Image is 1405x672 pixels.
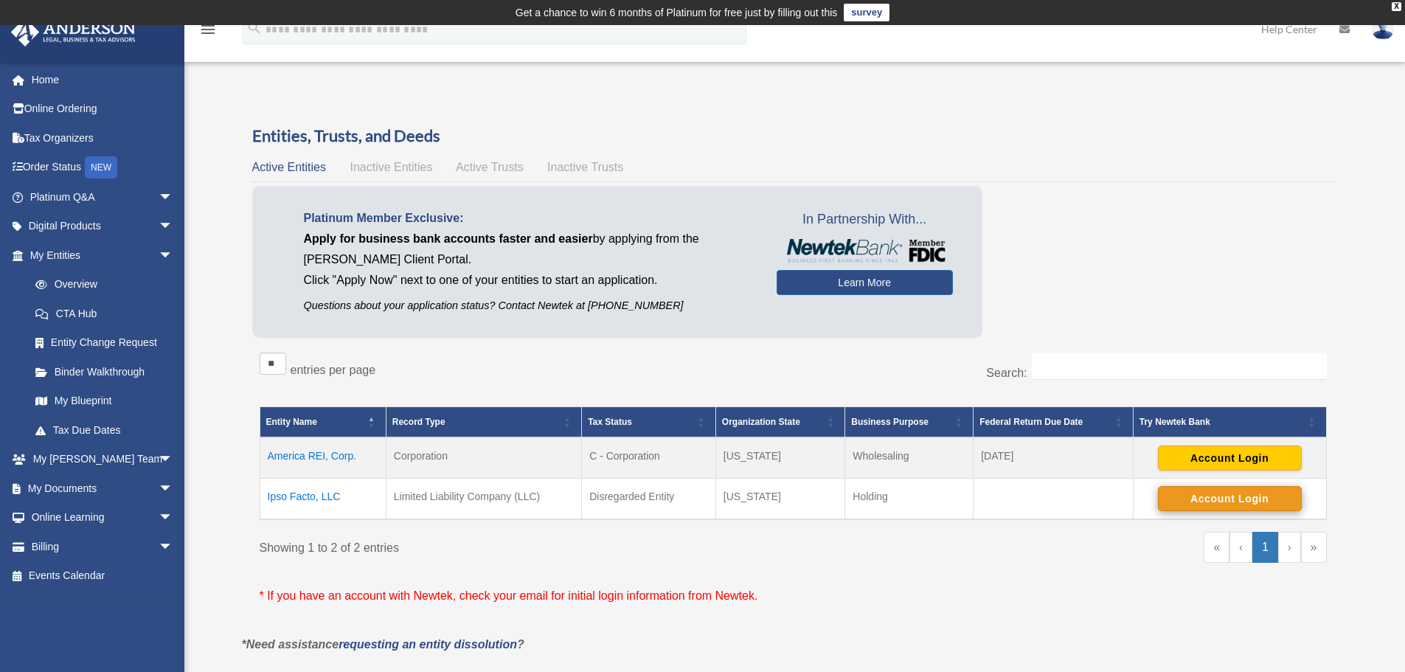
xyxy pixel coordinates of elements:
td: Disregarded Entity [582,479,716,520]
th: Federal Return Due Date: Activate to sort [974,407,1134,438]
a: 1 [1252,532,1278,563]
img: NewtekBankLogoSM.png [784,239,946,263]
a: Previous [1229,532,1252,563]
a: Home [10,65,195,94]
span: Inactive Entities [350,161,432,173]
span: In Partnership With... [777,208,953,232]
td: C - Corporation [582,437,716,479]
span: Business Purpose [851,417,929,427]
a: Platinum Q&Aarrow_drop_down [10,182,195,212]
p: Questions about your application status? Contact Newtek at [PHONE_NUMBER] [304,297,754,315]
a: My Entitiesarrow_drop_down [10,240,188,270]
a: Overview [21,270,181,299]
span: Entity Name [266,417,317,427]
h3: Entities, Trusts, and Deeds [252,125,1334,148]
a: Online Learningarrow_drop_down [10,503,195,533]
span: arrow_drop_down [159,474,188,504]
i: menu [199,21,217,38]
a: menu [199,26,217,38]
img: Anderson Advisors Platinum Portal [7,18,140,46]
td: Ipso Facto, LLC [260,479,386,520]
span: arrow_drop_down [159,240,188,271]
p: Platinum Member Exclusive: [304,208,754,229]
img: User Pic [1372,18,1394,40]
p: * If you have an account with Newtek, check your email for initial login information from Newtek. [260,586,1327,606]
label: entries per page [291,364,376,376]
a: survey [844,4,889,21]
a: Learn More [777,270,953,295]
a: Order StatusNEW [10,153,195,183]
a: My Blueprint [21,387,188,416]
label: Search: [986,367,1027,379]
th: Tax Status: Activate to sort [582,407,716,438]
em: *Need assistance ? [242,638,524,651]
td: [US_STATE] [715,437,845,479]
p: by applying from the [PERSON_NAME] Client Portal. [304,229,754,270]
a: Account Login [1158,451,1302,463]
a: CTA Hub [21,299,188,328]
a: Digital Productsarrow_drop_down [10,212,195,241]
a: Billingarrow_drop_down [10,532,195,561]
span: arrow_drop_down [159,532,188,562]
th: Business Purpose: Activate to sort [845,407,974,438]
td: [DATE] [974,437,1134,479]
div: NEW [85,156,117,179]
span: arrow_drop_down [159,503,188,533]
td: Corporation [386,437,581,479]
a: First [1204,532,1229,563]
a: Events Calendar [10,561,195,591]
a: Last [1301,532,1327,563]
button: Account Login [1158,446,1302,471]
th: Organization State: Activate to sort [715,407,845,438]
span: Organization State [722,417,800,427]
td: Wholesaling [845,437,974,479]
div: close [1392,2,1401,11]
a: Binder Walkthrough [21,357,188,387]
div: Showing 1 to 2 of 2 entries [260,532,783,558]
td: America REI, Corp. [260,437,386,479]
a: Entity Change Request [21,328,188,358]
i: search [246,20,263,36]
span: Tax Status [588,417,632,427]
div: Try Newtek Bank [1139,413,1304,431]
td: Holding [845,479,974,520]
th: Record Type: Activate to sort [386,407,581,438]
th: Entity Name: Activate to invert sorting [260,407,386,438]
a: My [PERSON_NAME] Teamarrow_drop_down [10,445,195,474]
span: arrow_drop_down [159,445,188,475]
span: Active Entities [252,161,326,173]
span: arrow_drop_down [159,212,188,242]
span: Active Trusts [456,161,524,173]
span: Federal Return Due Date [979,417,1083,427]
button: Account Login [1158,486,1302,511]
a: Online Ordering [10,94,195,124]
p: Click "Apply Now" next to one of your entities to start an application. [304,270,754,291]
a: Tax Due Dates [21,415,188,445]
th: Try Newtek Bank : Activate to sort [1133,407,1326,438]
a: My Documentsarrow_drop_down [10,474,195,503]
span: Inactive Trusts [547,161,623,173]
span: Record Type [392,417,445,427]
div: Get a chance to win 6 months of Platinum for free just by filling out this [516,4,838,21]
td: Limited Liability Company (LLC) [386,479,581,520]
span: Apply for business bank accounts faster and easier [304,232,593,245]
a: requesting an entity dissolution [339,638,517,651]
a: Tax Organizers [10,123,195,153]
a: Next [1278,532,1301,563]
td: [US_STATE] [715,479,845,520]
span: arrow_drop_down [159,182,188,212]
a: Account Login [1158,492,1302,504]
